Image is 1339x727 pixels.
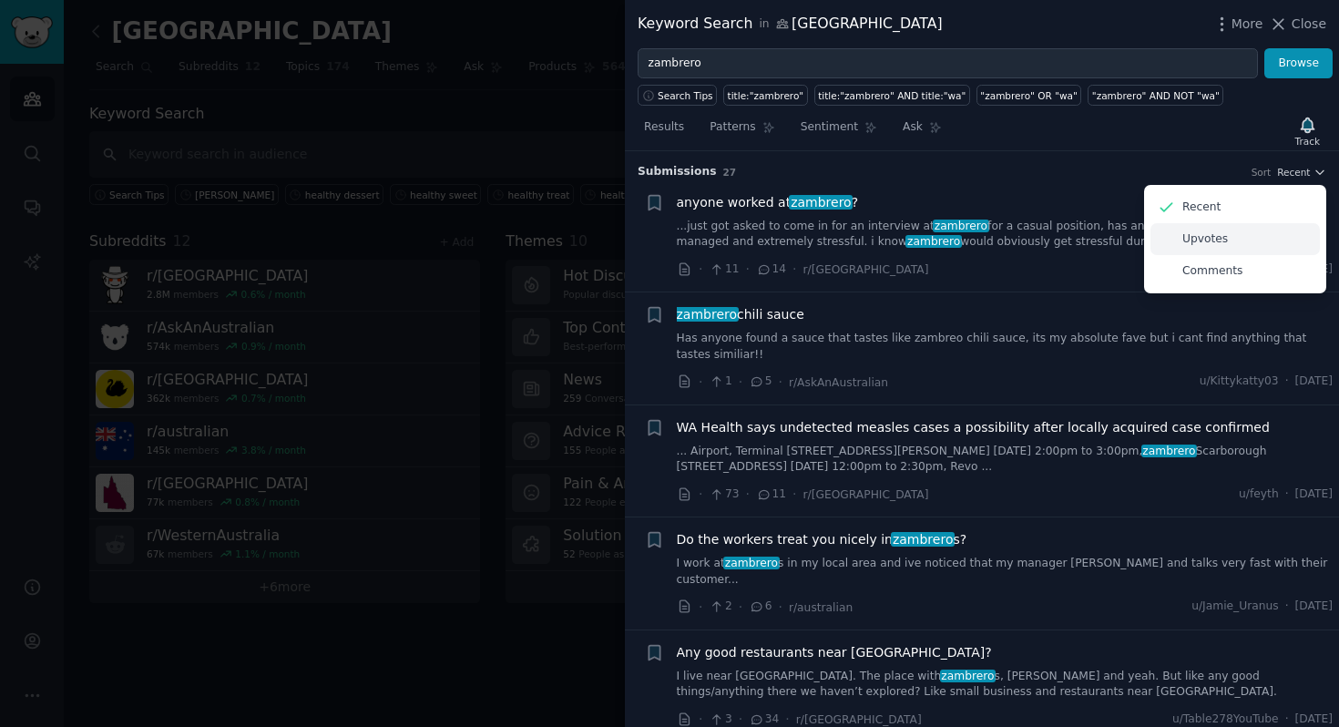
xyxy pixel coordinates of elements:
span: [DATE] [1295,486,1333,503]
button: Search Tips [638,85,717,106]
span: zambrero [675,307,739,322]
span: · [1285,486,1289,503]
a: anyone worked atzambrero? [677,193,859,212]
span: Patterns [710,119,755,136]
div: Sort [1252,166,1272,179]
span: zambrero [933,220,989,232]
span: More [1232,15,1263,34]
span: · [792,260,796,279]
span: r/AskAnAustralian [789,376,888,389]
a: Do the workers treat you nicely inzambreros? [677,530,967,549]
div: title:"zambrero" [728,89,804,102]
a: I work atzambreros in my local area and ive noticed that my manager [PERSON_NAME] and talks very ... [677,556,1334,588]
span: · [1285,599,1289,615]
a: Patterns [703,113,781,150]
span: Do the workers treat you nicely in s? [677,530,967,549]
a: Any good restaurants near [GEOGRAPHIC_DATA]? [677,643,992,662]
button: More [1212,15,1263,34]
input: Try a keyword related to your business [638,48,1258,79]
a: Sentiment [794,113,884,150]
span: 27 [723,167,737,178]
span: r/[GEOGRAPHIC_DATA] [796,713,922,726]
span: zambrero [1141,445,1198,457]
div: "zambrero" OR "wa" [980,89,1077,102]
span: 11 [709,261,739,278]
span: · [779,373,782,392]
span: [DATE] [1295,599,1333,615]
a: "zambrero" OR "wa" [976,85,1081,106]
span: u/feyth [1239,486,1279,503]
a: title:"zambrero" AND title:"wa" [814,85,970,106]
span: chili sauce [677,305,804,324]
span: · [746,485,750,504]
span: · [746,260,750,279]
span: 1 [709,374,731,390]
span: zambrero [905,235,962,248]
span: Ask [903,119,923,136]
p: Upvotes [1182,231,1228,248]
button: Recent [1277,166,1326,179]
span: · [699,485,702,504]
span: zambrero [789,195,853,210]
button: Close [1269,15,1326,34]
span: zambrero [940,670,997,682]
span: 5 [749,374,772,390]
span: · [699,260,702,279]
span: anyone worked at ? [677,193,859,212]
span: · [739,598,742,617]
span: zambrero [723,557,780,569]
span: r/[GEOGRAPHIC_DATA] [803,488,929,501]
span: zambrero [891,532,955,547]
span: · [779,598,782,617]
a: Results [638,113,690,150]
a: Ask [896,113,948,150]
span: [DATE] [1295,374,1333,390]
span: 2 [709,599,731,615]
a: title:"zambrero" [723,85,808,106]
a: WA Health says undetected measles cases a possibility after locally acquired case confirmed [677,418,1270,437]
span: r/[GEOGRAPHIC_DATA] [803,263,929,276]
div: Keyword Search [GEOGRAPHIC_DATA] [638,13,943,36]
a: ... Airport, Terminal [STREET_ADDRESS][PERSON_NAME] [DATE] 2:00pm to 3:00pm,zambreroScarborough [... [677,444,1334,476]
a: zambrerochili sauce [677,305,804,324]
a: ...just got asked to come in for an interview atzambrerofor a casual position, has anyone worked ... [677,219,1334,251]
div: title:"zambrero" AND title:"wa" [818,89,966,102]
button: Browse [1264,48,1333,79]
span: in [759,16,769,33]
span: Search Tips [658,89,713,102]
span: · [792,485,796,504]
span: 11 [756,486,786,503]
span: Sentiment [801,119,858,136]
span: u/Jamie_Uranus [1191,599,1278,615]
span: r/australian [789,601,853,614]
button: Track [1289,112,1326,150]
p: Recent [1182,200,1221,216]
span: u/Kittykatty03 [1200,374,1279,390]
div: "zambrero" AND NOT "wa" [1092,89,1220,102]
span: 14 [756,261,786,278]
span: · [739,373,742,392]
div: Track [1295,135,1320,148]
span: 73 [709,486,739,503]
p: Comments [1182,263,1242,280]
a: I live near [GEOGRAPHIC_DATA]. The place withzambreros, [PERSON_NAME] and yeah. But like any good... [677,669,1334,701]
span: Results [644,119,684,136]
span: · [699,598,702,617]
span: Recent [1277,166,1310,179]
span: Submission s [638,164,717,180]
span: 6 [749,599,772,615]
span: · [1285,374,1289,390]
span: · [699,373,702,392]
a: "zambrero" AND NOT "wa" [1088,85,1223,106]
a: Has anyone found a sauce that tastes like zambreo chili sauce, its my absolute fave but i cant fi... [677,331,1334,363]
span: Close [1292,15,1326,34]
